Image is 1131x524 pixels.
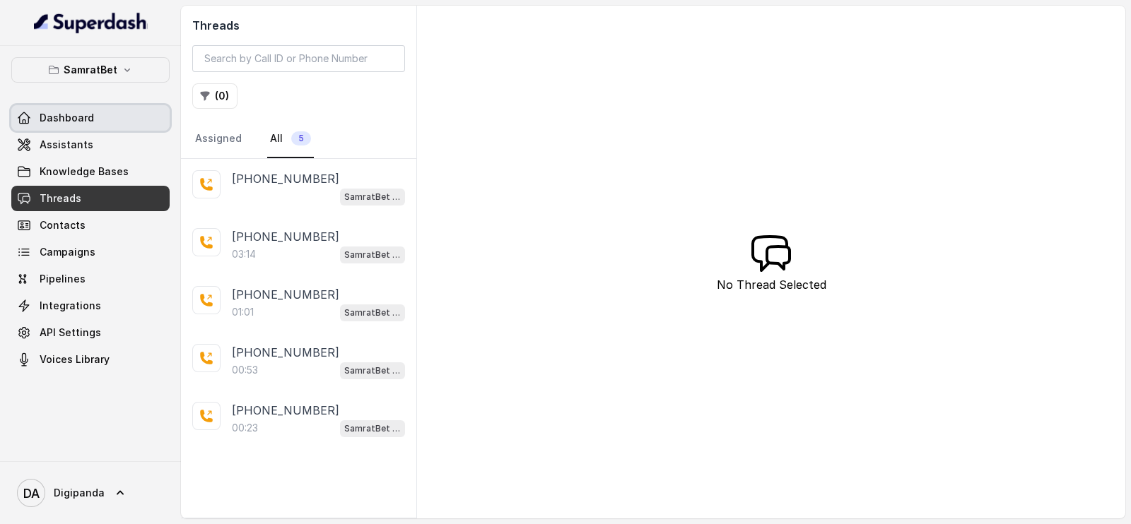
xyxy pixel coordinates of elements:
p: SamratBet [64,61,117,78]
span: Digipanda [54,486,105,500]
a: Assistants [11,132,170,157]
button: (0) [192,83,238,109]
p: [PHONE_NUMBER] [232,402,339,419]
input: Search by Call ID or Phone Number [192,45,405,72]
a: Campaigns [11,239,170,265]
a: Digipanda [11,473,170,513]
a: Dashboard [11,105,170,131]
span: Contacts [40,218,86,232]
span: Campaigns [40,245,95,259]
a: Voices Library [11,347,170,372]
span: Voices Library [40,352,110,367]
p: SamratBet agent [344,190,401,204]
p: SamratBet agent [344,422,401,436]
p: 03:14 [232,247,256,261]
a: Knowledge Bases [11,159,170,184]
p: [PHONE_NUMBER] [232,228,339,245]
span: Dashboard [40,111,94,125]
span: Pipelines [40,272,86,286]
p: SamratBet agent [344,306,401,320]
text: DA [23,486,40,501]
a: Contacts [11,213,170,238]
a: All5 [267,120,314,158]
span: Knowledge Bases [40,165,129,179]
p: [PHONE_NUMBER] [232,286,339,303]
span: API Settings [40,326,101,340]
a: Threads [11,186,170,211]
span: Threads [40,191,81,206]
img: light.svg [34,11,148,34]
p: 01:01 [232,305,254,319]
p: [PHONE_NUMBER] [232,170,339,187]
span: Integrations [40,299,101,313]
a: Integrations [11,293,170,318]
span: Assistants [40,138,93,152]
a: API Settings [11,320,170,345]
nav: Tabs [192,120,405,158]
p: SamratBet agent [344,364,401,378]
p: No Thread Selected [717,276,826,293]
p: [PHONE_NUMBER] [232,344,339,361]
a: Assigned [192,120,245,158]
p: SamratBet agent [344,248,401,262]
p: 00:23 [232,421,258,435]
span: 5 [291,131,311,145]
h2: Threads [192,17,405,34]
p: 00:53 [232,363,258,377]
button: SamratBet [11,57,170,83]
a: Pipelines [11,266,170,292]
